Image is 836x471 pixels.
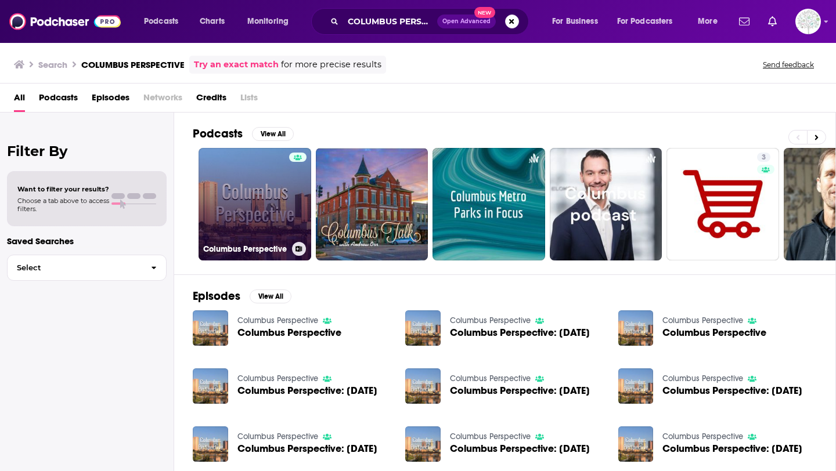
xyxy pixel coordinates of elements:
[92,88,129,112] a: Episodes
[795,9,821,34] button: Show profile menu
[200,13,225,30] span: Charts
[666,148,779,260] a: 3
[239,12,304,31] button: open menu
[662,328,766,338] a: Columbus Perspective
[192,12,232,31] a: Charts
[450,328,590,338] a: Columbus Perspective: March 15, 2020
[662,316,743,325] a: Columbus Perspective
[442,19,491,24] span: Open Advanced
[8,264,142,271] span: Select
[193,310,228,346] img: Columbus Perspective
[250,289,291,303] button: View All
[247,13,289,30] span: Monitoring
[662,444,802,454] span: Columbus Perspective: [DATE]
[450,386,590,396] span: Columbus Perspective: [DATE]
[662,374,743,383] a: Columbus Perspective
[450,374,531,383] a: Columbus Perspective
[450,432,531,441] a: Columbus Perspective
[450,444,590,454] span: Columbus Perspective: [DATE]
[544,12,612,31] button: open menu
[405,310,441,346] img: Columbus Perspective: March 15, 2020
[17,197,109,213] span: Choose a tab above to access filters.
[474,7,495,18] span: New
[203,244,287,254] h3: Columbus Perspective
[795,9,821,34] img: User Profile
[618,426,654,462] img: Columbus Perspective: November 26, 2023
[617,13,673,30] span: For Podcasters
[450,386,590,396] a: Columbus Perspective: November 5, 2023
[193,368,228,404] img: Columbus Perspective: July 5, 2020
[9,10,121,32] img: Podchaser - Follow, Share and Rate Podcasts
[7,255,167,281] button: Select
[237,432,318,441] a: Columbus Perspective
[237,374,318,383] a: Columbus Perspective
[450,328,590,338] span: Columbus Perspective: [DATE]
[405,368,441,404] img: Columbus Perspective: November 5, 2023
[143,88,182,112] span: Networks
[196,88,226,112] a: Credits
[237,386,377,396] span: Columbus Perspective: [DATE]
[552,13,598,30] span: For Business
[610,12,690,31] button: open menu
[322,8,540,35] div: Search podcasts, credits, & more...
[662,386,802,396] a: Columbus Perspective: April 5, 2020
[237,316,318,325] a: Columbus Perspective
[237,328,341,338] a: Columbus Perspective
[618,310,654,346] img: Columbus Perspective
[618,368,654,404] img: Columbus Perspective: April 5, 2020
[281,58,381,71] span: for more precise results
[759,60,817,70] button: Send feedback
[662,432,743,441] a: Columbus Perspective
[14,88,25,112] a: All
[343,12,437,31] input: Search podcasts, credits, & more...
[194,58,279,71] a: Try an exact match
[39,88,78,112] a: Podcasts
[252,127,294,141] button: View All
[193,426,228,462] img: Columbus Perspective: July 3, 2022
[795,9,821,34] span: Logged in as WunderTanya
[763,12,781,31] a: Show notifications dropdown
[136,12,193,31] button: open menu
[199,148,311,260] a: Columbus Perspective
[7,143,167,160] h2: Filter By
[193,289,240,303] h2: Episodes
[7,236,167,247] p: Saved Searches
[237,444,377,454] a: Columbus Perspective: July 3, 2022
[450,316,531,325] a: Columbus Perspective
[690,12,732,31] button: open menu
[237,386,377,396] a: Columbus Perspective: July 5, 2020
[144,13,178,30] span: Podcasts
[734,12,754,31] a: Show notifications dropdown
[193,126,294,141] a: PodcastsView All
[450,444,590,454] a: Columbus Perspective: January 31, 2021
[193,289,291,303] a: EpisodesView All
[437,15,496,28] button: Open AdvancedNew
[757,153,770,162] a: 3
[237,444,377,454] span: Columbus Perspective: [DATE]
[662,444,802,454] a: Columbus Perspective: November 26, 2023
[662,386,802,396] span: Columbus Perspective: [DATE]
[81,59,185,70] h3: COLUMBUS PERSPECTIVE
[17,185,109,193] span: Want to filter your results?
[240,88,258,112] span: Lists
[405,426,441,462] img: Columbus Perspective: January 31, 2021
[193,126,243,141] h2: Podcasts
[762,152,766,164] span: 3
[38,59,67,70] h3: Search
